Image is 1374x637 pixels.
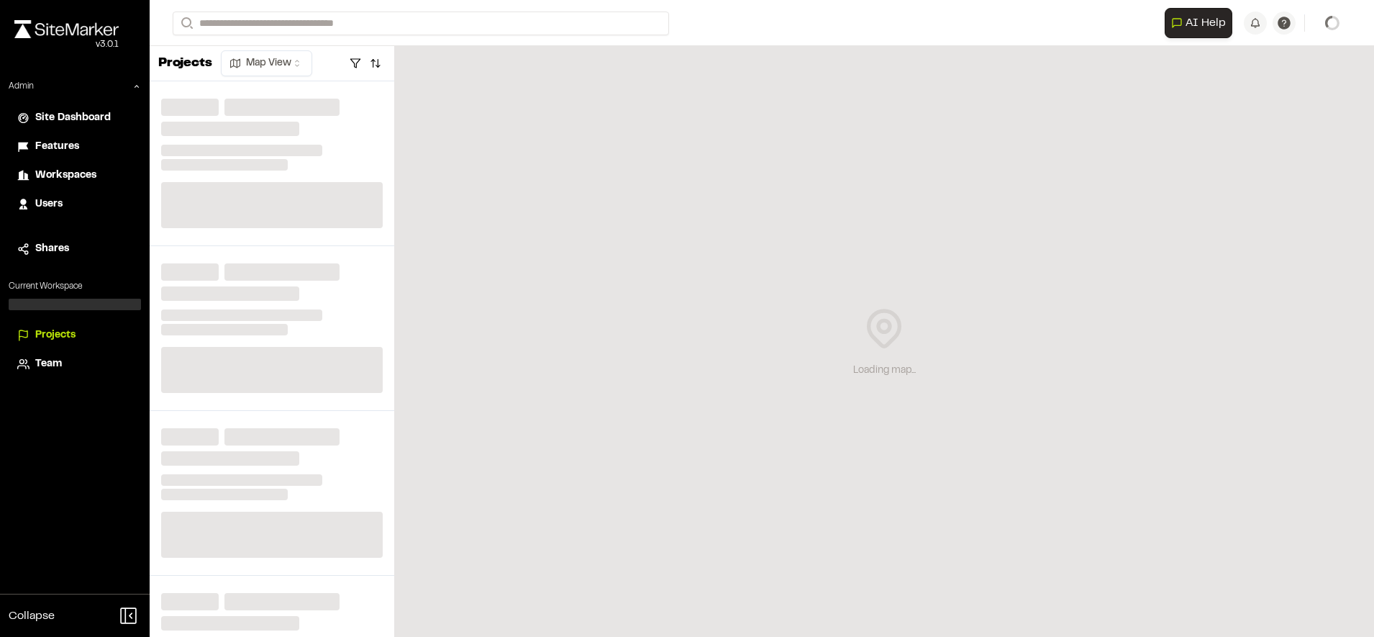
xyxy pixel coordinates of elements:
p: Admin [9,80,34,93]
p: Current Workspace [9,280,141,293]
span: Team [35,356,62,372]
button: Open AI Assistant [1165,8,1232,38]
span: Projects [35,327,76,343]
img: rebrand.png [14,20,119,38]
button: Search [173,12,199,35]
div: Open AI Assistant [1165,8,1238,38]
div: Oh geez...please don't... [14,38,119,51]
a: Projects [17,327,132,343]
span: Workspaces [35,168,96,184]
a: Users [17,196,132,212]
span: Collapse [9,607,55,625]
div: Loading map... [853,363,916,379]
a: Team [17,356,132,372]
a: Features [17,139,132,155]
a: Workspaces [17,168,132,184]
span: Users [35,196,63,212]
span: Shares [35,241,69,257]
p: Projects [158,54,212,73]
a: Shares [17,241,132,257]
span: Features [35,139,79,155]
span: AI Help [1186,14,1226,32]
span: Site Dashboard [35,110,111,126]
a: Site Dashboard [17,110,132,126]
